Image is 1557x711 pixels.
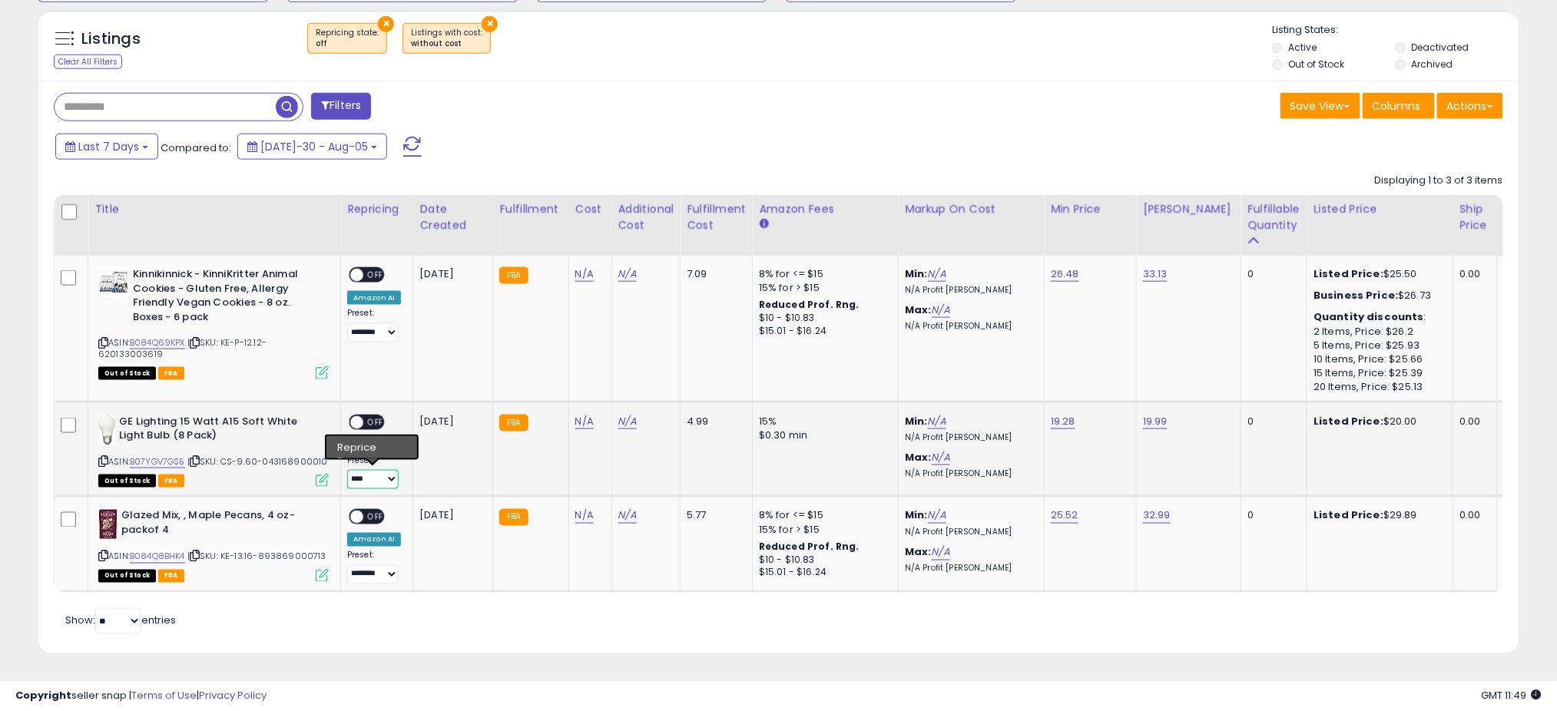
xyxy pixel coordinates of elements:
[1280,93,1360,119] button: Save View
[98,509,118,540] img: 41CZ9qru9wL._SL40_.jpg
[687,509,740,523] div: 5.77
[618,508,637,524] a: N/A
[1314,380,1441,394] div: 20 Items, Price: $25.13
[932,303,950,318] a: N/A
[260,139,368,154] span: [DATE]-30 - Aug-05
[905,303,932,317] b: Max:
[759,509,886,523] div: 8% for <= $15
[347,201,406,217] div: Repricing
[15,688,71,703] strong: Copyright
[15,689,267,703] div: seller snap | |
[1247,415,1295,428] div: 0
[618,266,637,282] a: N/A
[378,16,394,32] button: ×
[575,201,605,217] div: Cost
[1314,414,1383,428] b: Listed Price:
[1459,509,1485,523] div: 0.00
[411,27,482,50] span: Listings with cost :
[759,201,892,217] div: Amazon Fees
[905,285,1032,296] p: N/A Profit [PERSON_NAME]
[1143,508,1171,524] a: 32.99
[98,570,156,583] span: All listings that are currently out of stock and unavailable for purchase on Amazon
[499,267,528,284] small: FBA
[316,38,379,49] div: off
[1363,93,1435,119] button: Columns
[1051,508,1078,524] a: 25.52
[687,415,740,428] div: 4.99
[81,28,141,50] h5: Listings
[905,527,1032,538] p: N/A Profit [PERSON_NAME]
[1411,41,1469,54] label: Deactivated
[347,308,401,342] div: Preset:
[1373,98,1421,114] span: Columns
[1247,267,1295,281] div: 0
[618,414,637,429] a: N/A
[1411,58,1453,71] label: Archived
[237,134,387,160] button: [DATE]-30 - Aug-05
[65,613,176,628] span: Show: entries
[1314,508,1383,523] b: Listed Price:
[187,551,326,563] span: | SKU: KE-13.16-893869000713
[130,455,185,468] a: B07YGV7GS5
[575,414,594,429] a: N/A
[1247,509,1295,523] div: 0
[759,524,886,537] div: 15% for > $15
[759,428,886,442] div: $0.30 min
[618,201,674,233] div: Additional Cost
[1482,688,1542,703] span: 2025-08-13 11:49 GMT
[1289,58,1345,71] label: Out of Stock
[932,545,950,561] a: N/A
[419,415,481,428] div: [DATE]
[759,312,886,325] div: $10 - $10.83
[1314,267,1441,281] div: $25.50
[98,475,156,488] span: All listings that are currently out of stock and unavailable for purchase on Amazon
[759,267,886,281] div: 8% for <= $15
[131,688,197,703] a: Terms of Use
[161,141,231,155] span: Compared to:
[119,415,306,447] b: GE Lighting 15 Watt A15 Soft White Light Bulb (8 Pack)
[759,298,860,311] b: Reduced Prof. Rng.
[133,267,320,328] b: Kinnikinnick - KinniKritter Animal Cookies - Gluten Free, Allergy Friendly Vegan Cookies - 8 oz. ...
[1143,201,1234,217] div: [PERSON_NAME]
[1314,309,1424,324] b: Quantity discounts
[1314,325,1441,339] div: 2 Items, Price: $26.2
[928,266,946,282] a: N/A
[1273,23,1519,38] p: Listing States:
[316,27,379,50] span: Repricing state :
[1437,93,1503,119] button: Actions
[1375,174,1503,188] div: Displaying 1 to 3 of 3 items
[347,533,401,547] div: Amazon AI
[98,509,329,580] div: ASIN:
[1247,201,1300,233] div: Fulfillable Quantity
[158,570,184,583] span: FBA
[928,508,946,524] a: N/A
[199,688,267,703] a: Privacy Policy
[419,267,481,281] div: [DATE]
[499,509,528,526] small: FBA
[347,291,401,305] div: Amazon AI
[1051,266,1079,282] a: 26.48
[759,325,886,338] div: $15.01 - $16.24
[905,414,928,428] b: Min:
[419,201,486,233] div: Date Created
[905,266,928,281] b: Min:
[98,367,156,380] span: All listings that are currently out of stock and unavailable for purchase on Amazon
[347,455,401,490] div: Preset:
[928,414,946,429] a: N/A
[1289,41,1317,54] label: Active
[1314,415,1441,428] div: $20.00
[1314,289,1441,303] div: $26.73
[98,336,267,359] span: | SKU: KE-P-12.12-620133003619
[54,55,122,69] div: Clear All Filters
[905,432,1032,443] p: N/A Profit [PERSON_NAME]
[78,139,139,154] span: Last 7 Days
[759,415,886,428] div: 15%
[1051,201,1130,217] div: Min Price
[363,511,388,524] span: OFF
[98,415,329,486] div: ASIN:
[1314,266,1383,281] b: Listed Price:
[311,93,371,120] button: Filters
[575,508,594,524] a: N/A
[905,450,932,465] b: Max:
[899,195,1045,256] th: The percentage added to the cost of goods (COGS) that forms the calculator for Min & Max prices.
